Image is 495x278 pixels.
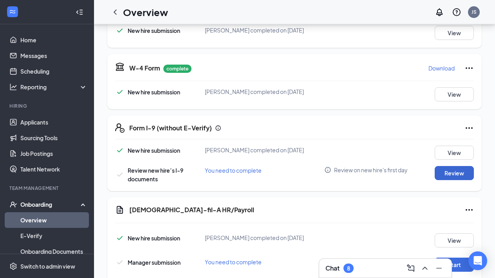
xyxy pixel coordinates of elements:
h5: [DEMOGRAPHIC_DATA]-fil-A HR/Payroll [129,206,254,214]
span: New hire submission [128,88,180,96]
a: Overview [20,212,87,228]
svg: Checkmark [115,233,125,243]
svg: Ellipses [464,205,474,215]
span: [PERSON_NAME] completed on [DATE] [205,88,304,95]
button: Minimize [433,262,445,274]
svg: Ellipses [464,123,474,133]
button: Start [435,258,474,272]
a: Messages [20,48,87,63]
svg: ChevronUp [420,264,430,273]
div: Team Management [9,185,86,191]
p: complete [163,65,191,73]
svg: TaxGovernmentIcon [115,62,125,71]
svg: Settings [9,262,17,270]
span: New hire submission [128,147,180,154]
a: Scheduling [20,63,87,79]
button: Download [428,62,455,74]
span: You need to complete [205,167,262,174]
button: Review [435,166,474,180]
div: Hiring [9,103,86,109]
svg: ComposeMessage [406,264,416,273]
a: Applicants [20,114,87,130]
a: Talent Network [20,161,87,177]
svg: Notifications [435,7,444,17]
svg: Checkmark [115,146,125,155]
svg: ChevronLeft [110,7,120,17]
a: Home [20,32,87,48]
span: New hire submission [128,27,180,34]
svg: Checkmark [115,26,125,35]
span: You need to complete [205,258,262,265]
span: Review new hire’s I-9 documents [128,167,183,182]
button: View [435,146,474,160]
button: View [435,233,474,247]
a: Sourcing Tools [20,130,87,146]
svg: Checkmark [115,170,125,179]
svg: QuestionInfo [452,7,461,17]
h5: Form I-9 (without E-Verify) [129,124,212,132]
svg: Document [115,205,125,215]
button: ComposeMessage [405,262,417,274]
h1: Overview [123,5,168,19]
div: Open Intercom Messenger [468,251,487,270]
svg: Analysis [9,83,17,91]
button: ChevronUp [419,262,431,274]
span: [PERSON_NAME] completed on [DATE] [205,27,304,34]
p: Download [428,64,455,72]
a: E-Verify [20,228,87,244]
svg: Info [215,125,221,131]
div: Reporting [20,83,88,91]
span: [PERSON_NAME] completed on [DATE] [205,234,304,241]
span: [PERSON_NAME] completed on [DATE] [205,146,304,153]
svg: Collapse [76,8,83,16]
svg: Minimize [434,264,444,273]
a: Job Postings [20,146,87,161]
button: View [435,87,474,101]
div: Onboarding [20,200,81,208]
svg: Info [324,166,331,173]
a: Onboarding Documents [20,244,87,259]
div: JS [472,9,477,15]
h5: W-4 Form [129,64,160,72]
div: 8 [347,265,350,272]
svg: Checkmark [115,87,125,97]
span: Review on new hire's first day [334,166,408,174]
svg: FormI9EVerifyIcon [115,123,125,133]
span: New hire submission [128,235,180,242]
h3: Chat [325,264,340,273]
svg: UserCheck [9,200,17,208]
svg: Ellipses [464,63,474,73]
button: View [435,26,474,40]
span: Manager submission [128,259,181,266]
svg: Checkmark [115,258,125,267]
svg: WorkstreamLogo [9,8,16,16]
div: Switch to admin view [20,262,75,270]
